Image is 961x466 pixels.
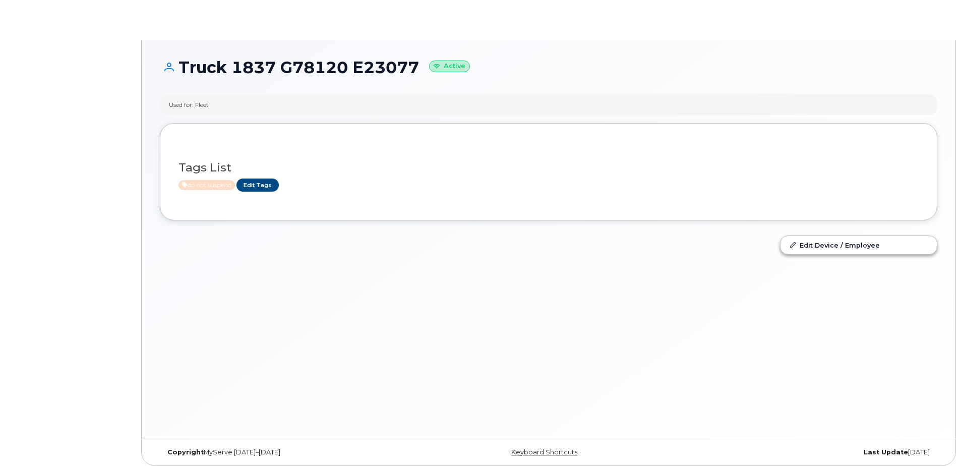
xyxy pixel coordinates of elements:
[160,59,937,76] h1: Truck 1837 G78120 E23077
[178,161,919,174] h3: Tags List
[511,448,577,456] a: Keyboard Shortcuts
[167,448,204,456] strong: Copyright
[169,100,209,109] div: Used for: Fleet
[429,61,470,72] small: Active
[178,180,235,190] span: Active
[678,448,937,456] div: [DATE]
[160,448,419,456] div: MyServe [DATE]–[DATE]
[780,236,937,254] a: Edit Device / Employee
[236,179,279,191] a: Edit Tags
[864,448,908,456] strong: Last Update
